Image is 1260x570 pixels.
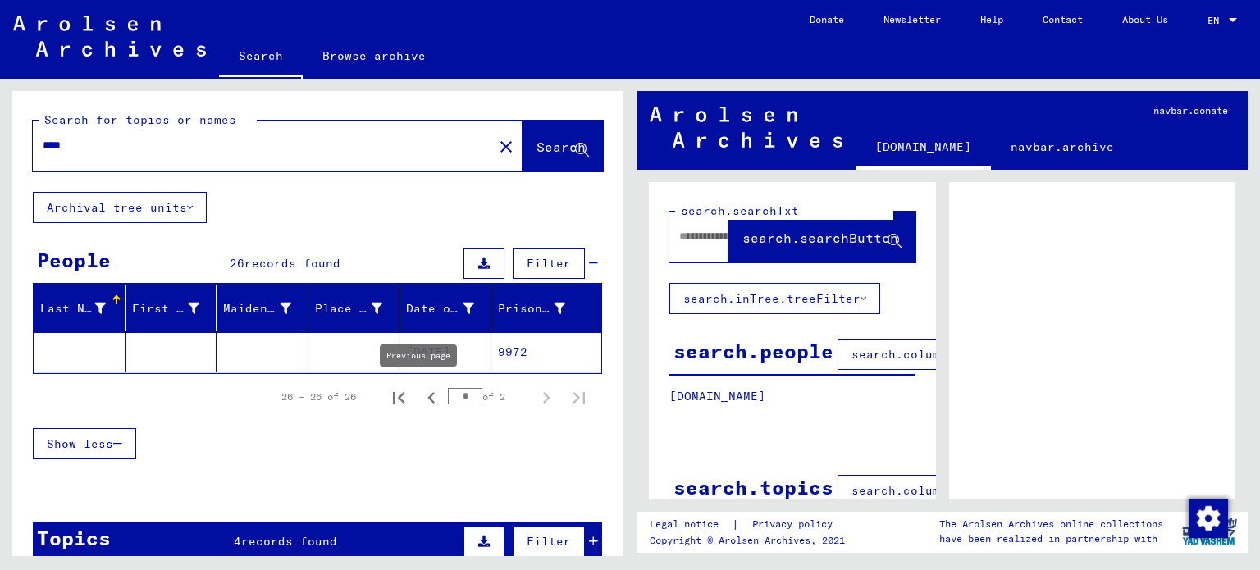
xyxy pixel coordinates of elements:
div: search.people [673,336,833,366]
a: Search [219,36,303,79]
span: Filter [527,534,571,549]
p: [DOMAIN_NAME] [669,388,915,405]
button: Filter [513,248,585,279]
button: search.columnFilter.filter [838,339,1057,370]
button: Previous page [415,381,448,413]
div: First Name [132,295,221,321]
button: Archival tree units [33,192,207,223]
div: Prisoner # [498,295,587,321]
span: search.columnFilter.filter [851,347,1043,362]
button: search.columnFilter.filter [838,475,1057,506]
div: Last Name [40,300,106,317]
a: navbar.donate [1134,91,1248,130]
div: search.topics [673,472,833,502]
span: search.columnFilter.filter [851,483,1043,498]
mat-header-cell: Prisoner # [491,285,602,331]
img: yv_logo.png [1179,511,1240,552]
div: of 2 [448,389,530,404]
a: Privacy policy [739,516,852,533]
div: Maiden Name [223,300,291,317]
div: First Name [132,300,200,317]
button: Show less [33,428,136,459]
span: EN [1207,15,1226,26]
span: records found [244,256,340,271]
button: Last page [563,381,596,413]
button: Clear [490,130,523,162]
mat-cell: [DATE] [399,332,491,372]
mat-header-cell: Last Name [34,285,126,331]
div: Last Name [40,295,126,321]
div: Place of Birth [315,295,404,321]
mat-icon: close [496,137,516,157]
span: 4 [234,534,241,549]
img: Arolsen_neg.svg [650,107,842,148]
div: Place of Birth [315,300,383,317]
div: Prisoner # [498,300,566,317]
a: Legal notice [650,516,732,533]
button: Next page [530,381,563,413]
img: Change consent [1189,499,1228,538]
button: First page [382,381,415,413]
button: search.inTree.treeFilter [669,283,880,314]
button: Search [523,121,603,171]
mat-label: Search for topics or names [44,112,236,127]
div: Topics [37,523,111,553]
mat-label: search.searchTxt [681,203,799,218]
span: Search [536,139,586,155]
span: search.searchButton [742,230,898,246]
a: [DOMAIN_NAME] [856,127,991,170]
div: | [650,516,852,533]
span: Show less [47,436,113,451]
button: search.searchButton [728,212,915,262]
img: Arolsen_neg.svg [13,16,206,57]
div: Date of Birth [406,295,495,321]
span: 26 [230,256,244,271]
a: Browse archive [303,36,445,75]
mat-header-cell: First Name [126,285,217,331]
div: Maiden Name [223,295,312,321]
mat-cell: 9972 [491,332,602,372]
a: navbar.archive [991,127,1134,166]
span: Filter [527,256,571,271]
mat-header-cell: Maiden Name [217,285,308,331]
mat-header-cell: Date of Birth [399,285,491,331]
p: The Arolsen Archives online collections [939,517,1163,531]
p: Copyright © Arolsen Archives, 2021 [650,533,852,548]
span: records found [241,534,337,549]
div: Date of Birth [406,300,474,317]
div: People [37,245,111,275]
button: Filter [513,526,585,557]
mat-header-cell: Place of Birth [308,285,400,331]
div: 26 – 26 of 26 [281,390,356,404]
p: have been realized in partnership with [939,531,1163,546]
